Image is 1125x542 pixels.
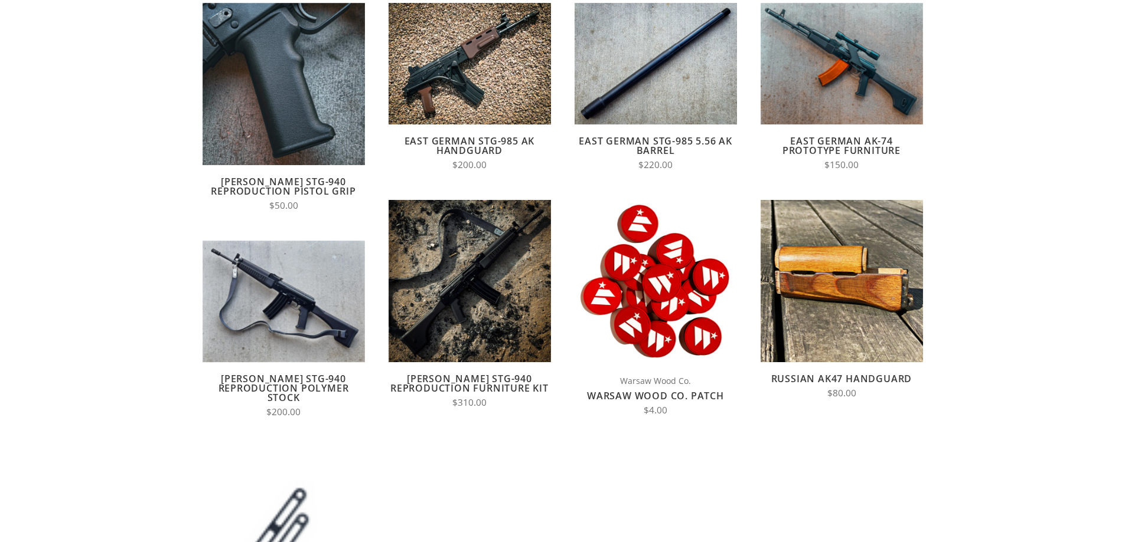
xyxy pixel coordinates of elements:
[203,241,365,362] img: Wieger STG-940 Reproduction Polymer Stock
[761,3,923,124] img: East German AK-74 Prototype Furniture
[579,134,732,157] a: East German STG-985 5.56 AK Barrel
[771,372,912,385] a: Russian AK47 Handguard
[211,175,356,198] a: [PERSON_NAME] STG-940 Reproduction Pistol Grip
[782,134,901,157] a: East German AK-74 Prototype Furniture
[266,406,301,418] span: $200.00
[219,372,349,404] a: [PERSON_NAME] STG-940 Reproduction Polymer Stock
[405,134,535,157] a: East German STG-985 AK Handguard
[203,3,365,165] img: Wieger STG-940 Reproduction Pistol Grip
[638,159,673,171] span: $220.00
[827,387,856,399] span: $80.00
[824,159,859,171] span: $150.00
[644,404,667,416] span: $4.00
[452,159,487,171] span: $200.00
[389,200,551,362] img: Wieger STG-940 Reproduction Furniture Kit
[761,200,923,362] img: Russian AK47 Handguard
[575,3,737,124] img: East German STG-985 5.56 AK Barrel
[575,374,737,387] span: Warsaw Wood Co.
[452,396,487,409] span: $310.00
[390,372,549,395] a: [PERSON_NAME] STG-940 Reproduction Furniture Kit
[575,200,737,362] img: Warsaw Wood Co. Patch
[269,199,298,212] span: $50.00
[389,3,551,124] img: East German STG-985 AK Handguard
[587,389,724,402] a: Warsaw Wood Co. Patch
